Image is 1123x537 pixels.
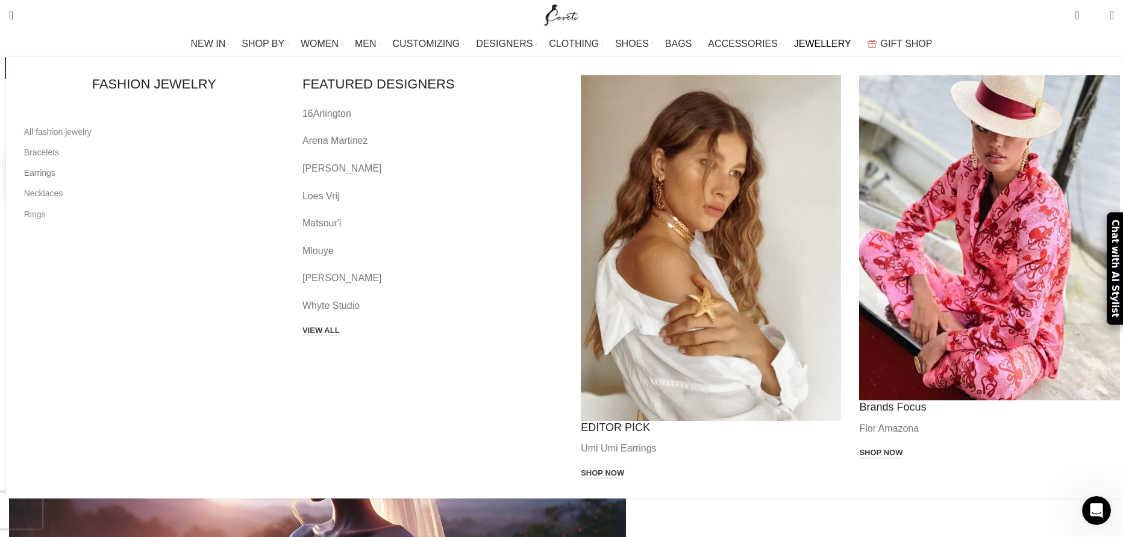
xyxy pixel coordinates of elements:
h4: Brands Focus [859,400,1119,414]
a: SHOES [615,32,653,56]
span: WOMEN [301,38,339,49]
h4: FASHION JEWELRY [92,75,216,94]
span: CUSTOMIZING [393,38,460,49]
span: JEWELLERY [794,38,851,49]
span: GIFT SHOP [881,38,933,49]
p: Umi Umi Earrings [581,441,841,456]
span: 0 [1091,12,1100,21]
a: DESIGNERS [476,32,537,56]
a: Earrings [24,163,284,183]
a: Shop now [859,448,902,459]
a: Search [3,3,19,27]
div: My Wishlist [1089,3,1101,27]
a: Site logo [542,9,582,19]
a: MEN [355,32,380,56]
iframe: Intercom live chat [1082,496,1111,525]
a: Necklaces [24,183,284,203]
a: SHOP BY [242,32,289,56]
a: 16Arlington [302,106,563,122]
span: NEW IN [191,38,226,49]
h3: FEATURED DESIGNERS [302,75,563,94]
span: ACCESSORIES [708,38,778,49]
a: Arena Martinez [302,133,563,149]
a: Mlouye [302,243,563,259]
a: WOMEN [301,32,343,56]
h4: EDITOR PICK [581,421,841,435]
a: NEW IN [191,32,230,56]
span: SHOP BY [242,38,284,49]
span: MEN [355,38,377,49]
a: Whyte Studio [302,298,563,314]
span: SHOES [615,38,649,49]
a: ACCESSORIES [708,32,782,56]
span: BAGS [665,38,692,49]
a: CUSTOMIZING [393,32,465,56]
div: Main navigation [3,32,1120,56]
a: Rings [24,204,284,225]
a: VIEW ALL [302,326,340,337]
img: GiftBag [868,40,877,48]
a: 0 [1069,3,1085,27]
a: JEWELLERY [794,32,856,56]
a: Shop now [581,468,624,479]
a: [PERSON_NAME] [302,270,563,286]
a: All fashion jewelry [24,122,284,142]
a: CLOTHING [549,32,603,56]
a: Matsour'i [302,216,563,231]
span: 0 [1076,6,1085,15]
a: Bracelets [24,142,284,163]
a: Loes Vrij [302,188,563,204]
a: [PERSON_NAME] [302,161,563,176]
p: Flor Amazona [859,421,1119,436]
span: DESIGNERS [476,38,533,49]
a: BAGS [665,32,696,56]
span: CLOTHING [549,38,599,49]
a: GIFT SHOP [868,32,933,56]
